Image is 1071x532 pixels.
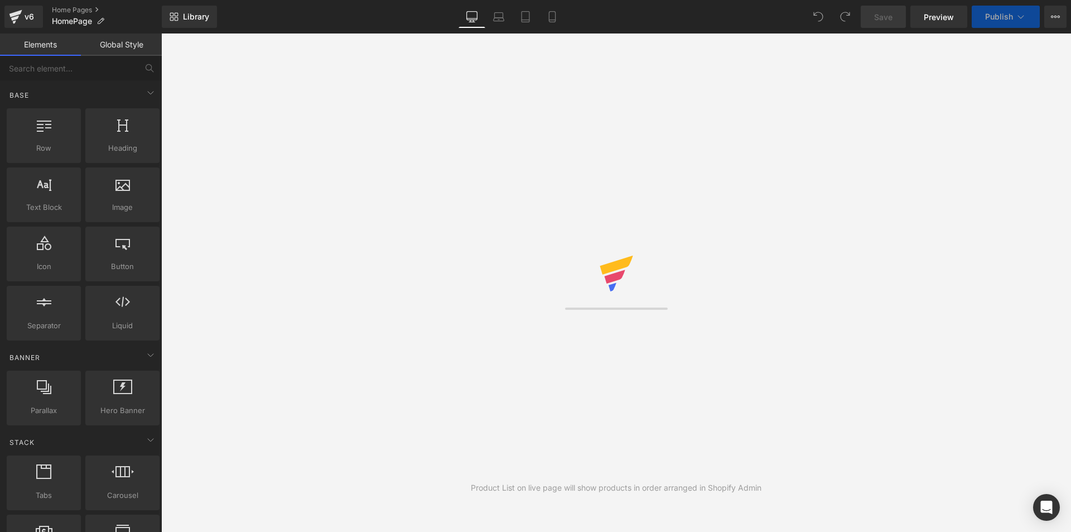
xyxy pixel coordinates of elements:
span: Banner [8,352,41,363]
div: Open Intercom Messenger [1033,494,1060,521]
a: Global Style [81,33,162,56]
span: Base [8,90,30,100]
span: Stack [8,437,36,448]
span: Text Block [10,202,78,213]
span: Carousel [89,490,156,501]
span: Preview [924,11,954,23]
span: Tabs [10,490,78,501]
span: Save [874,11,893,23]
a: Home Pages [52,6,162,15]
span: Icon [10,261,78,272]
span: Library [183,12,209,22]
a: v6 [4,6,43,28]
a: Preview [910,6,967,28]
span: Separator [10,320,78,332]
div: v6 [22,9,36,24]
span: Publish [985,12,1013,21]
div: Product List on live page will show products in order arranged in Shopify Admin [471,482,761,494]
a: Mobile [539,6,566,28]
span: HomePage [52,17,92,26]
span: Image [89,202,156,213]
span: Hero Banner [89,405,156,416]
span: Heading [89,142,156,154]
span: Liquid [89,320,156,332]
button: Undo [807,6,829,28]
button: More [1044,6,1067,28]
a: New Library [162,6,217,28]
span: Row [10,142,78,154]
a: Desktop [459,6,485,28]
a: Laptop [485,6,512,28]
button: Publish [972,6,1040,28]
a: Tablet [512,6,539,28]
button: Redo [834,6,856,28]
span: Button [89,261,156,272]
span: Parallax [10,405,78,416]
